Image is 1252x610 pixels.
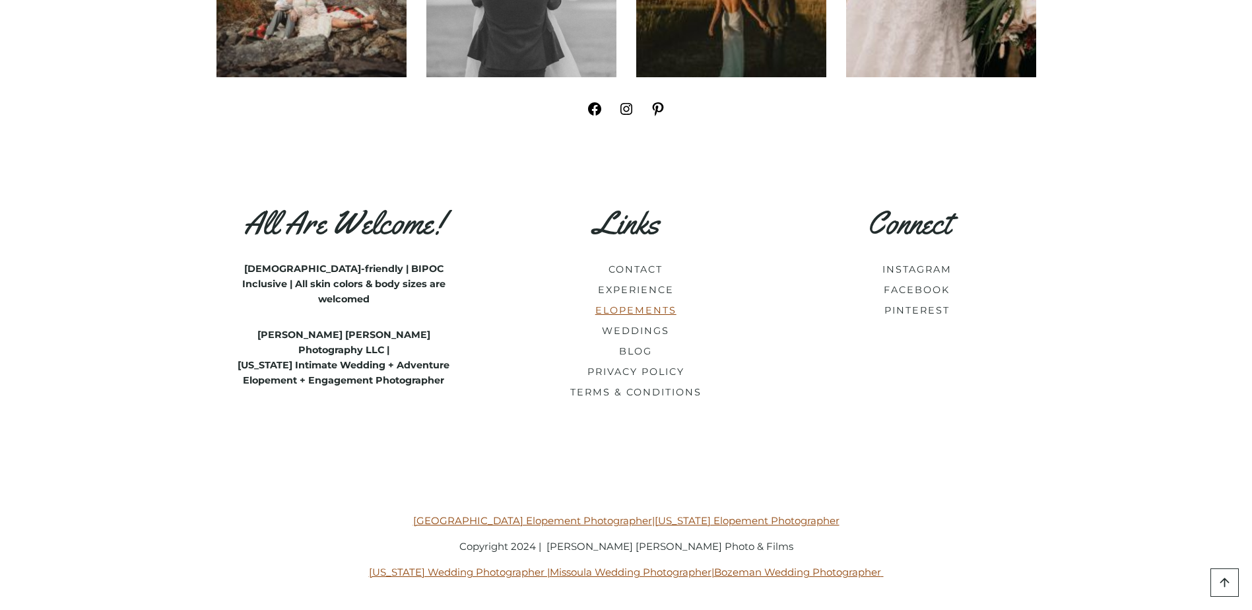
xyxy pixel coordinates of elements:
a: | [711,566,714,578]
h3: Connect [797,204,1020,242]
a: Bozeman Wedding Photographer [714,566,881,578]
a: INSTAGRAM [882,263,952,275]
a: BLOG [619,345,652,357]
a: [GEOGRAPHIC_DATA] Elopement Photographer [413,514,652,527]
p: Copyright 2024 | [PERSON_NAME] [PERSON_NAME] Photo & Films [216,539,1036,555]
a: PRIVACY POLICY [587,366,684,378]
a: Missoula Wedding Photographer [550,566,711,578]
a: ELOPEMENTS [595,304,676,316]
h3: Links [515,204,738,242]
a: FACEBOOK [884,284,950,296]
a: [US_STATE] Wedding Photographer | [369,566,550,578]
a: |[US_STATE] Elopement Photographer [652,514,840,527]
a: PINTEREST [884,304,950,316]
strong: [DEMOGRAPHIC_DATA]-friendly | BIPOC Inclusive | All skin colors & body sizes are welcomed [242,263,445,305]
a: Scroll to top [1210,568,1239,597]
h3: All Are Welcome! [232,204,455,242]
strong: [PERSON_NAME] [PERSON_NAME] Photography LLC | [US_STATE] Intimate Wedding + Adventure Elopement +... [238,329,449,386]
a: TERMS & CONDITIONS [570,386,702,398]
a: WEDDINGS [602,325,669,337]
a: EXPERIENCE [598,284,674,296]
a: CONTACT [609,263,663,275]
